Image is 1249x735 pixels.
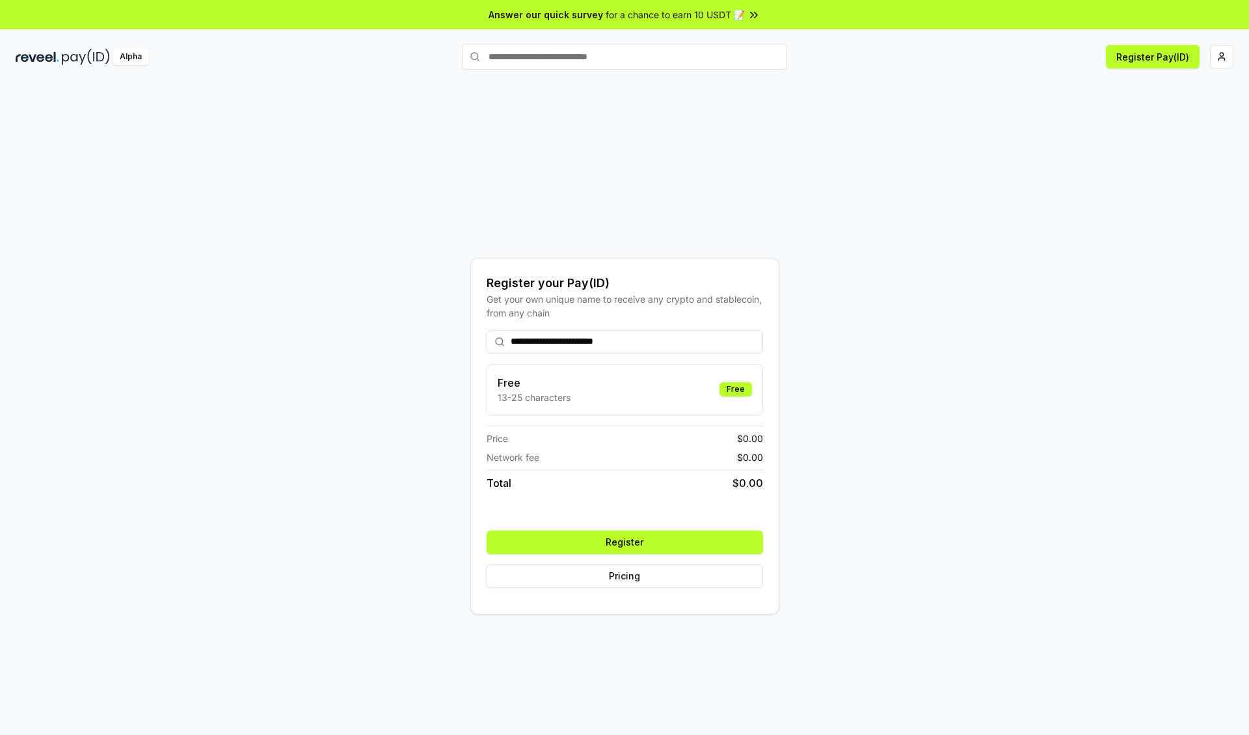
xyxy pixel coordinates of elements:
[1106,45,1200,68] button: Register Pay(ID)
[487,292,763,320] div: Get your own unique name to receive any crypto and stablecoin, from any chain
[113,49,149,65] div: Alpha
[487,531,763,554] button: Register
[487,274,763,292] div: Register your Pay(ID)
[737,432,763,445] span: $ 0.00
[498,375,571,391] h3: Free
[487,432,508,445] span: Price
[719,382,752,396] div: Free
[498,391,571,404] p: 13-25 characters
[16,49,59,65] img: reveel_dark
[737,451,763,464] span: $ 0.00
[487,475,511,491] span: Total
[732,475,763,491] span: $ 0.00
[606,8,745,21] span: for a chance to earn 10 USDT 📝
[487,564,763,588] button: Pricing
[62,49,110,65] img: pay_id
[489,8,603,21] span: Answer our quick survey
[487,451,539,464] span: Network fee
